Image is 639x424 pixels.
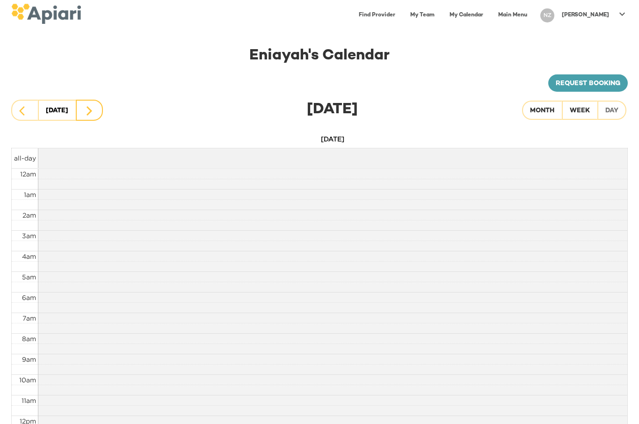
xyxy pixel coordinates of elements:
span: 9am [22,356,36,363]
a: Find Provider [353,6,401,25]
span: 5am [22,273,36,280]
button: Day [597,101,626,120]
span: 6am [22,294,36,301]
span: Request booking [556,78,620,90]
div: Week [570,105,590,117]
span: 7am [22,314,36,322]
span: 12am [20,170,36,177]
img: logo [11,4,81,24]
button: [DATE] [38,100,76,121]
p: [PERSON_NAME] [562,11,609,19]
div: Month [530,105,554,117]
span: 10am [19,376,36,383]
button: Month [522,101,562,120]
span: 1am [24,191,36,198]
div: NZ [540,8,554,22]
span: [DATE] [321,135,344,142]
span: 11am [22,397,36,404]
a: My Calendar [444,6,489,25]
button: Week [562,101,598,120]
div: Day [605,105,618,117]
span: 3am [22,232,36,239]
div: [DATE] [128,99,511,121]
span: 8am [22,335,36,342]
a: Request booking [548,74,628,92]
div: [DATE] [46,104,68,117]
a: Main Menu [493,6,533,25]
a: My Team [405,6,440,25]
span: 2am [22,212,36,219]
span: 4am [22,253,36,260]
div: Eniayah 's Calendar [11,45,628,67]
